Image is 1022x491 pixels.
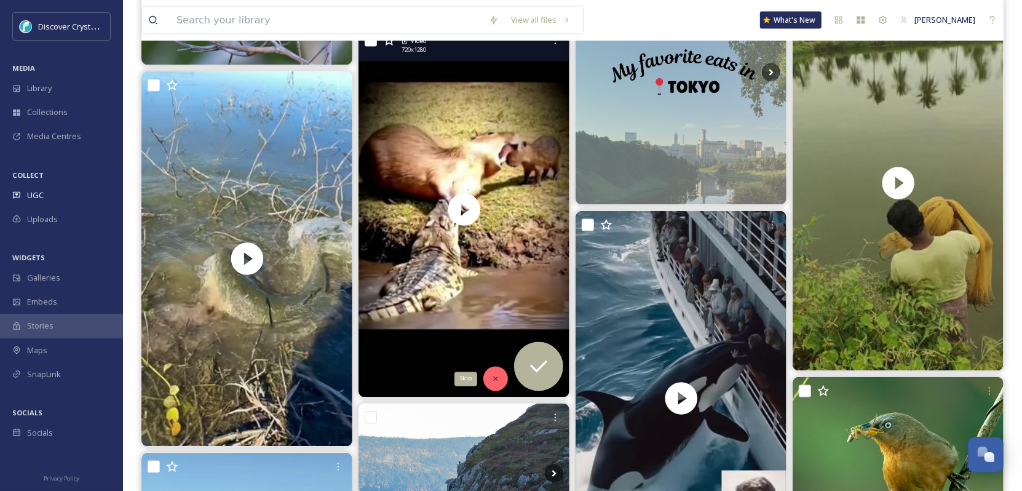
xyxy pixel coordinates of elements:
span: Privacy Policy [44,474,79,482]
a: [PERSON_NAME] [894,8,981,32]
span: UGC [27,190,44,201]
video: Veja arrancada dessa traíra #postviralシ #fypシ゚ #pescariaraiz #pescariabrasil #maisviews #videosvi... [141,71,352,447]
img: thumbnail [141,71,352,447]
input: Search your library [170,7,483,34]
span: Maps [27,345,47,356]
div: Skip [454,372,477,386]
span: Embeds [27,296,57,308]
span: 720 x 1280 [402,46,426,55]
span: SnapLink [27,369,61,380]
span: Video [411,38,426,46]
span: Media Centres [27,130,81,142]
span: Library [27,82,52,94]
a: What's New [760,12,822,29]
span: MEDIA [12,63,35,73]
span: SOCIALS [12,408,42,417]
span: WIDGETS [12,253,45,262]
span: [PERSON_NAME] [914,14,975,25]
img: download.jpeg [20,20,32,33]
span: Collections [27,106,68,118]
span: Stories [27,320,53,332]
a: Privacy Policy [44,470,79,485]
span: Galleries [27,272,60,284]
span: Socials [27,427,53,439]
a: View all files [505,8,577,32]
span: COLLECT [12,170,44,180]
span: Discover Crystal River [US_STATE] [38,20,160,32]
button: Open Chat [968,437,1004,473]
img: thumbnail [358,23,569,398]
span: Uploads [27,214,58,225]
